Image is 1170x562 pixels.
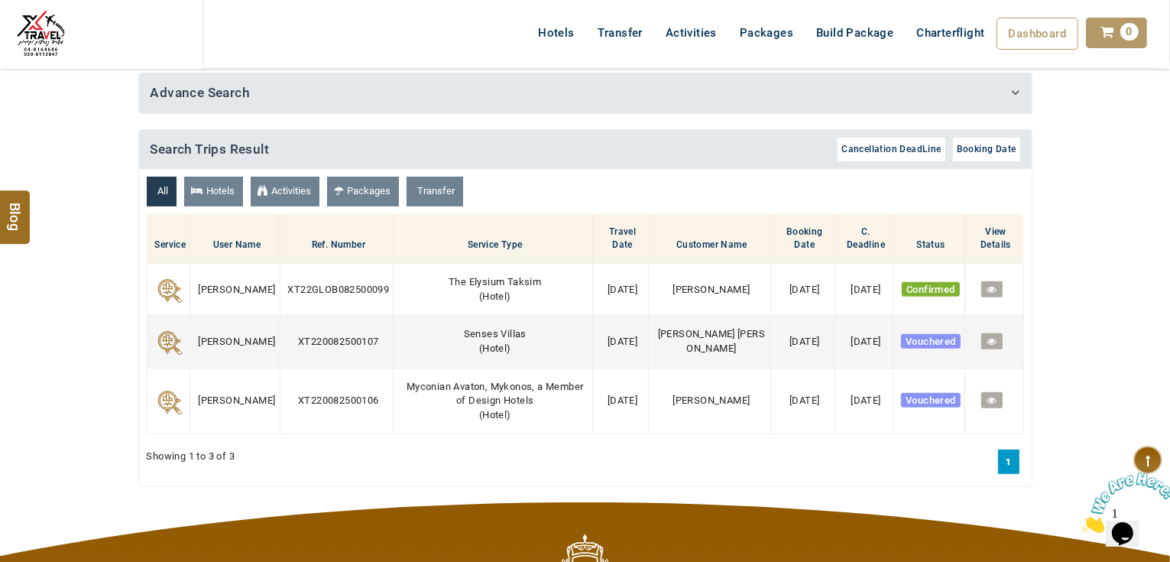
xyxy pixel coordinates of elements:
span: [PERSON_NAME] [673,395,750,406]
span: [DATE] [789,284,819,295]
span: [DATE] [789,395,819,406]
th: Travel Date [593,214,649,264]
h4: Search Trips Result [139,130,1032,170]
th: Service [147,214,190,264]
a: 1 [998,450,1019,474]
span: [DATE] [608,395,637,406]
th: User Name [190,214,280,264]
span: 1 [6,6,12,19]
span: Dashboard [1009,27,1067,41]
a: 0 [1086,18,1147,48]
span: Vouchered [901,334,961,349]
span: 0 [1120,23,1139,41]
span: [DATE] [851,336,880,347]
a: Charterflight [905,18,996,48]
span: [DATE] [851,395,880,406]
span: The Elysium Taksim [449,276,541,287]
span: Cancellation DeadLine [841,144,941,154]
span: Confirmed [902,282,960,297]
td: ( ) [394,316,593,368]
a: Transfer [407,177,463,206]
span: [PERSON_NAME] [198,336,275,347]
span: Blog [5,202,25,215]
a: All [147,177,177,206]
th: View Details [964,214,1023,264]
th: Customer Name [648,214,770,264]
span: [PERSON_NAME] [PERSON_NAME] [658,328,766,354]
th: C. Deadline [835,214,893,264]
a: Packages [327,177,399,206]
img: The Royal Line Holidays [11,6,70,64]
span: Senses Villas [464,328,527,339]
th: Ref. Number [280,214,394,264]
span: [PERSON_NAME] [198,395,275,406]
span: XT220082500106 [298,395,379,406]
th: Status [893,214,965,264]
img: Chat attention grabber [6,6,101,67]
span: XT220082500107 [298,336,379,347]
a: Activities [654,18,728,48]
span: Vouchered [901,393,961,408]
span: [PERSON_NAME] [198,284,275,295]
span: [DATE] [608,284,637,295]
span: Myconian Avaton, Mykonos, a Member of Design Hotels [407,381,584,407]
a: Transfer [586,18,654,48]
span: Showing 1 to 3 of 3 [147,450,235,464]
a: Hotels [527,18,585,48]
td: ( ) [394,368,593,434]
iframe: chat widget [1075,466,1170,539]
td: ( ) [394,264,593,316]
span: XT22GLOB082500099 [288,284,390,295]
a: Hotels [184,177,243,206]
span: Charterflight [916,26,984,40]
th: Service Type [394,214,593,264]
span: [DATE] [608,336,637,347]
span: Hotel [482,409,507,421]
span: Hotel [482,343,507,354]
span: [PERSON_NAME] [673,284,750,295]
a: Activities [251,177,319,206]
span: Hotel [482,291,507,302]
a: Build Package [805,18,905,48]
span: [DATE] [789,336,819,347]
a: Packages [728,18,805,48]
th: Booking Date [770,214,835,264]
span: Booking Date [957,144,1016,154]
span: [DATE] [851,284,880,295]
